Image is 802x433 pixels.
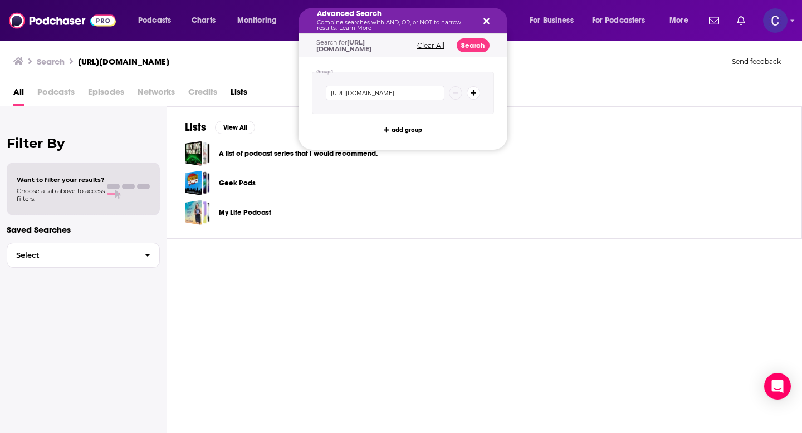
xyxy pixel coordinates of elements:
[317,20,471,31] p: Combine searches with AND, OR, or NOT to narrow results.
[585,12,662,29] button: open menu
[316,38,371,53] span: Search for
[237,13,277,28] span: Monitoring
[763,8,788,33] img: User Profile
[13,83,24,106] a: All
[669,13,688,28] span: More
[185,200,210,225] a: My Life Podcast
[185,120,206,134] h2: Lists
[705,11,723,30] a: Show notifications dropdown
[185,120,255,134] a: ListsView All
[7,135,160,151] h2: Filter By
[37,83,75,106] span: Podcasts
[192,13,216,28] span: Charts
[231,83,247,106] a: Lists
[339,24,371,32] a: Learn More
[215,121,255,134] button: View All
[185,170,210,195] a: Geek Pods
[17,187,105,203] span: Choose a tab above to access filters.
[309,8,518,33] div: Search podcasts, credits, & more...
[392,127,422,133] span: add group
[138,13,171,28] span: Podcasts
[229,12,291,29] button: open menu
[88,83,124,106] span: Episodes
[130,12,185,29] button: open menu
[326,86,444,100] input: Type a keyword or phrase...
[414,42,448,50] button: Clear All
[764,373,791,400] div: Open Intercom Messenger
[316,70,334,75] h4: Group 1
[219,147,378,160] a: A list of podcast series that I would recommend.
[7,224,160,235] p: Saved Searches
[457,38,490,52] button: Search
[219,206,271,219] a: My Life Podcast
[9,10,116,31] img: Podchaser - Follow, Share and Rate Podcasts
[380,123,426,136] button: add group
[184,12,222,29] a: Charts
[763,8,788,33] button: Show profile menu
[78,56,169,67] h3: [URL][DOMAIN_NAME]
[219,177,256,189] a: Geek Pods
[138,83,175,106] span: Networks
[188,83,217,106] span: Credits
[530,13,574,28] span: For Business
[662,12,702,29] button: open menu
[185,141,210,166] a: A list of podcast series that I would recommend.
[7,252,136,259] span: Select
[317,10,471,18] h5: Advanced Search
[7,243,160,268] button: Select
[316,38,371,53] span: [URL][DOMAIN_NAME]
[37,56,65,67] h3: Search
[592,13,645,28] span: For Podcasters
[732,11,750,30] a: Show notifications dropdown
[17,176,105,184] span: Want to filter your results?
[728,57,784,66] button: Send feedback
[522,12,588,29] button: open menu
[763,8,788,33] span: Logged in as publicityxxtina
